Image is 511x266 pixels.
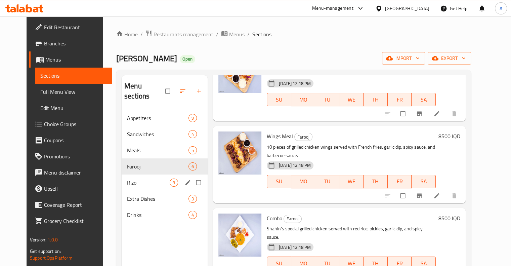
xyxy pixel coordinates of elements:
[388,175,412,188] button: FR
[342,95,361,105] span: WE
[382,52,425,65] button: import
[315,93,339,106] button: TU
[124,81,165,101] h2: Menu sections
[29,35,112,51] a: Branches
[30,247,61,256] span: Get support on:
[40,72,107,80] span: Sections
[161,85,175,98] span: Select all sections
[189,131,197,138] span: 4
[216,30,218,38] li: /
[122,126,208,142] div: Sandwiches4
[29,19,112,35] a: Edit Restaurant
[188,195,197,203] div: items
[140,30,143,38] li: /
[414,177,433,186] span: SA
[29,116,112,132] a: Choice Groups
[35,100,112,116] a: Edit Menu
[127,195,188,203] span: Extra Dishes
[122,207,208,223] div: Drinks4
[191,84,208,99] button: Add section
[276,162,313,168] span: [DATE] 12:18 PM
[127,146,188,154] span: Meals
[189,163,197,170] span: 6
[312,4,353,12] div: Menu-management
[412,188,428,203] button: Branch-specific-item
[122,175,208,191] div: Rizo3edit
[127,179,170,187] span: Rizo
[44,152,107,160] span: Promotions
[366,95,385,105] span: TH
[122,158,208,175] div: Farooj6
[447,106,463,121] button: delete
[188,211,197,219] div: items
[218,214,261,257] img: Combo
[183,178,194,187] button: edit
[127,130,188,138] span: Sandwiches
[339,93,364,106] button: WE
[252,30,271,38] span: Sections
[122,191,208,207] div: Extra Dishes3
[47,235,58,244] span: 1.0.0
[30,235,46,244] span: Version:
[188,130,197,138] div: items
[284,215,301,223] span: Farooj
[127,162,188,170] span: Farooj
[500,5,502,12] span: A
[390,177,409,186] span: FR
[276,244,313,251] span: [DATE] 12:18 PM
[294,95,313,105] span: MO
[364,93,388,106] button: TH
[29,148,112,164] a: Promotions
[294,177,313,186] span: MO
[267,225,436,241] p: Shahin's special grilled chicken served with red rice, pickles, garlic dip, and spicy sauce.
[276,80,313,87] span: [DATE] 12:18 PM
[30,254,73,262] a: Support.OpsPlatform
[291,175,315,188] button: MO
[44,23,107,31] span: Edit Restaurant
[44,39,107,47] span: Branches
[390,95,409,105] span: FR
[44,168,107,177] span: Menu disclaimer
[433,54,466,63] span: export
[339,175,364,188] button: WE
[412,175,436,188] button: SA
[291,93,315,106] button: MO
[44,120,107,128] span: Choice Groups
[127,211,188,219] span: Drinks
[44,201,107,209] span: Coverage Report
[270,177,289,186] span: SU
[40,88,107,96] span: Full Menu View
[438,214,460,223] h6: 8500 IQD
[189,147,197,154] span: 5
[396,107,411,120] span: Select to update
[385,5,429,12] div: [GEOGRAPHIC_DATA]
[284,215,302,223] div: Farooj
[412,93,436,106] button: SA
[35,84,112,100] a: Full Menu View
[127,114,188,122] span: Appetizers
[267,213,282,223] span: Combo
[342,177,361,186] span: WE
[122,142,208,158] div: Meals5
[122,107,208,226] nav: Menu sections
[189,212,197,218] span: 4
[387,54,420,63] span: import
[247,30,250,38] li: /
[189,115,197,121] span: 9
[116,30,471,39] nav: breadcrumb
[294,133,312,141] div: Farooj
[116,30,138,38] a: Home
[145,30,213,39] a: Restaurants management
[29,181,112,197] a: Upsell
[180,56,195,62] span: Open
[318,95,337,105] span: TU
[414,95,433,105] span: SA
[188,162,197,170] div: items
[45,55,107,64] span: Menus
